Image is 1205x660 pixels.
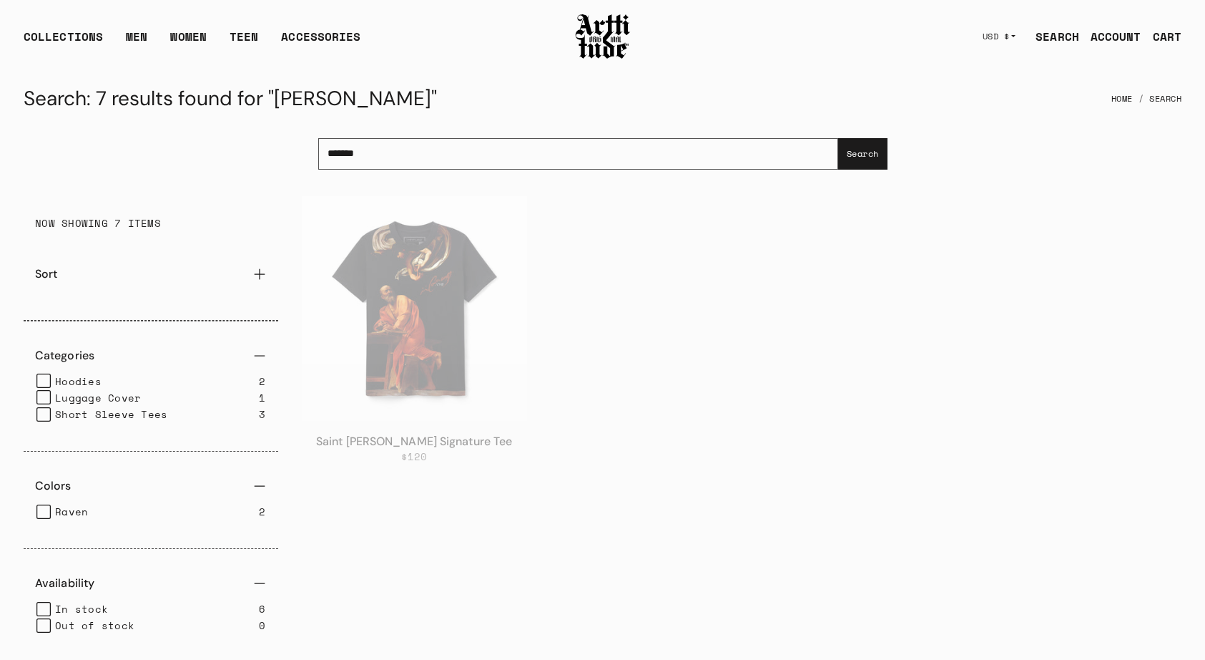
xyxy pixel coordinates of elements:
[1153,28,1181,45] div: CART
[1111,83,1133,115] a: Home
[24,566,278,601] button: Availability
[24,339,278,373] button: Categories
[259,389,265,406] span: 1
[1079,22,1141,51] a: ACCOUNT
[55,389,141,406] span: Luggage Cover
[55,503,88,520] span: Raven
[24,257,278,291] button: Sort
[259,617,265,634] span: 0
[401,450,428,462] span: $120
[1141,22,1181,51] a: Open cart
[259,503,265,520] span: 2
[318,138,838,170] input: Search...
[259,601,265,617] span: 6
[1024,22,1079,51] a: SEARCH
[55,406,167,422] span: Short Sleeve Tees
[55,617,134,634] span: Out of stock
[574,12,631,61] img: Arttitude
[983,31,1010,42] span: USD $
[12,28,372,57] ul: Main navigation
[170,28,207,57] a: WOMEN
[259,373,265,389] span: 2
[302,195,527,421] img: Saint Matthew Signature Tee
[230,28,258,57] a: TEEN
[24,206,278,240] div: NOW SHOWING 7 ITEMS
[838,138,887,170] button: Search
[974,21,1025,52] button: USD $
[24,469,278,503] button: Colors
[55,601,108,617] span: In stock
[259,406,265,422] span: 3
[24,28,103,57] div: COLLECTIONS
[316,433,512,448] a: Saint [PERSON_NAME] Signature Tee
[55,373,102,389] span: Hoodies
[1133,83,1182,115] li: Search
[302,195,527,421] a: Saint Matthew Signature TeeSaint Matthew Signature Tee
[281,28,360,57] div: ACCESSORIES
[24,82,437,116] h1: Search: 7 results found for "[PERSON_NAME]"
[126,28,147,57] a: MEN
